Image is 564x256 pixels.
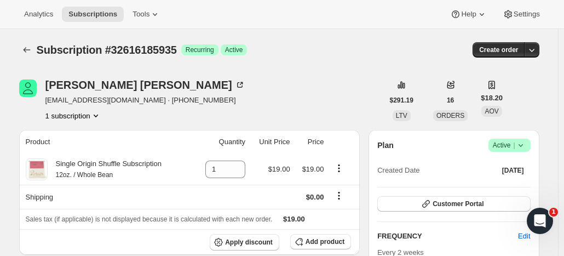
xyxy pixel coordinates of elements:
[396,112,407,120] span: LTV
[19,185,193,209] th: Shipping
[461,10,476,19] span: Help
[549,208,558,217] span: 1
[133,10,149,19] span: Tools
[383,93,420,108] button: $291.19
[68,10,117,19] span: Subscriptions
[436,112,464,120] span: ORDERS
[268,165,290,173] span: $19.00
[193,130,249,154] th: Quantity
[225,45,243,54] span: Active
[18,7,60,22] button: Analytics
[306,237,344,246] span: Add product
[473,42,525,58] button: Create order
[485,107,498,115] span: AOV
[26,158,48,180] img: product img
[19,42,34,58] button: Subscriptions
[514,10,540,19] span: Settings
[513,141,515,150] span: |
[306,193,324,201] span: $0.00
[126,7,167,22] button: Tools
[527,208,553,234] iframe: Intercom live chat
[518,231,530,242] span: Edit
[440,93,461,108] button: 16
[62,7,124,22] button: Subscriptions
[48,158,162,180] div: Single Origin Shuffle Subscription
[24,10,53,19] span: Analytics
[293,130,327,154] th: Price
[45,79,245,90] div: [PERSON_NAME] [PERSON_NAME]
[433,200,484,208] span: Customer Portal
[56,171,113,179] small: 12oz. / Whole Bean
[444,7,493,22] button: Help
[225,238,273,247] span: Apply discount
[330,162,348,174] button: Product actions
[290,234,351,249] button: Add product
[493,140,526,151] span: Active
[479,45,518,54] span: Create order
[502,166,524,175] span: [DATE]
[19,130,193,154] th: Product
[330,190,348,202] button: Shipping actions
[377,140,394,151] h2: Plan
[45,95,245,106] span: [EMAIL_ADDRESS][DOMAIN_NAME] · [PHONE_NUMBER]
[26,215,273,223] span: Sales tax (if applicable) is not displayed because it is calculated with each new order.
[390,96,413,105] span: $291.19
[377,231,518,242] h2: FREQUENCY
[45,110,101,121] button: Product actions
[210,234,279,251] button: Apply discount
[302,165,324,173] span: $19.00
[283,215,305,223] span: $19.00
[37,44,177,56] span: Subscription #32616185935
[496,163,531,178] button: [DATE]
[511,227,537,245] button: Edit
[496,7,546,22] button: Settings
[481,93,503,104] span: $18.20
[447,96,454,105] span: 16
[186,45,214,54] span: Recurring
[377,165,419,176] span: Created Date
[249,130,293,154] th: Unit Price
[377,196,530,212] button: Customer Portal
[19,79,37,97] span: Leigh Edwards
